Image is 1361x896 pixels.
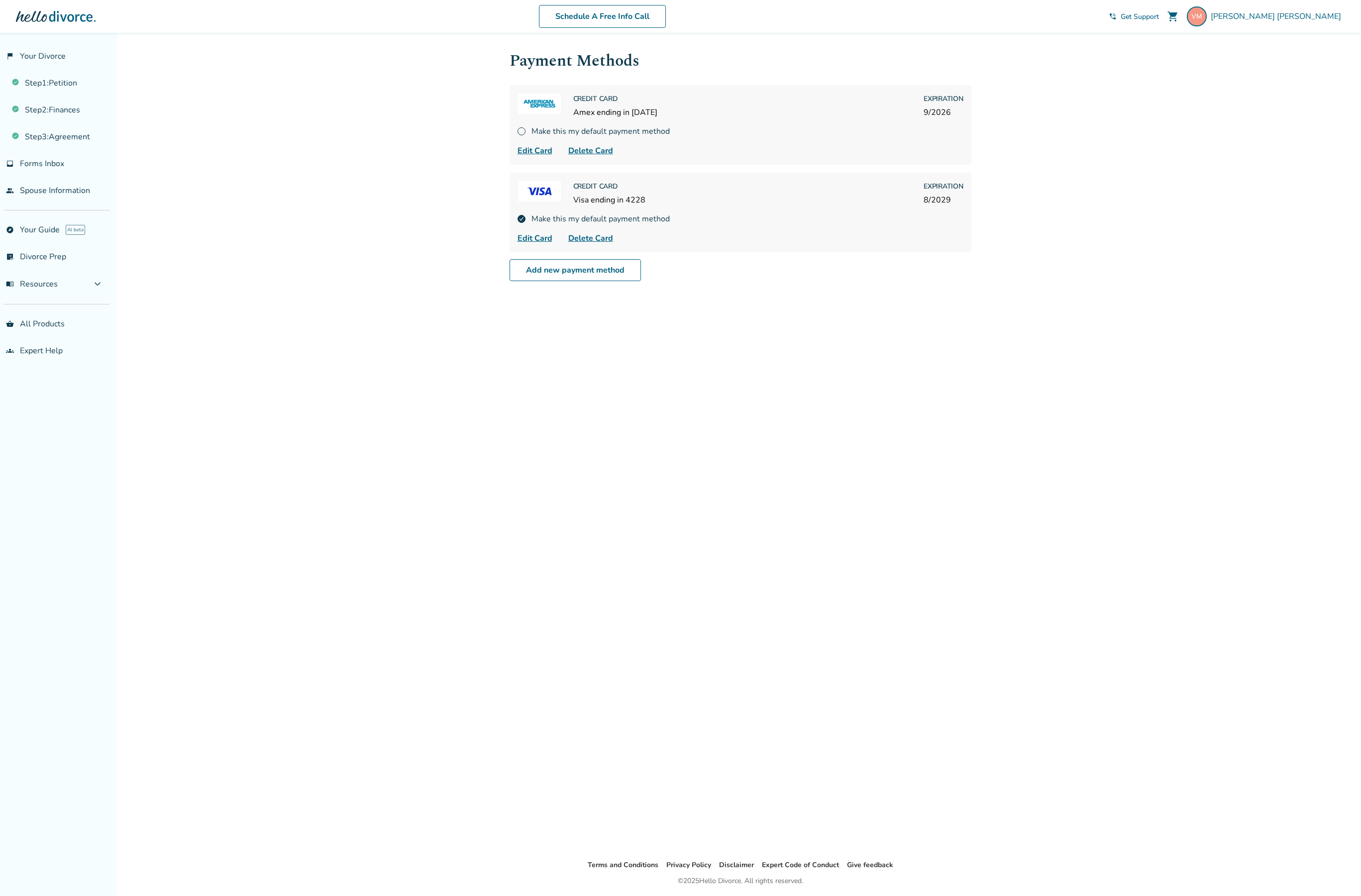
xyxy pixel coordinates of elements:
[510,49,971,73] h1: Payment Methods
[518,232,552,244] span: Edit Card
[518,213,963,224] div: Make this my default payment method
[573,107,657,118] span: Amex ending in [DATE]
[762,860,839,870] a: Expert Code of Conduct
[6,160,14,168] span: inbox
[847,859,893,871] li: Give feedback
[568,232,613,244] span: Delete Card
[518,181,561,202] img: VISA
[518,94,561,114] img: AMEX
[924,107,963,118] span: 9 / 2026
[1211,11,1345,22] span: [PERSON_NAME] [PERSON_NAME]
[573,181,645,193] h4: Credit Card
[539,5,666,28] a: Schedule A Free Info Call
[6,347,14,355] span: groups
[518,126,963,137] div: Make this my default payment method
[6,279,58,290] span: Resources
[510,259,641,281] a: Add new payment method
[573,93,657,105] h4: Credit Card
[924,195,963,205] span: 8 / 2029
[6,187,14,195] span: people
[719,859,754,871] li: Disclaimer
[518,145,552,157] span: Edit Card
[1121,12,1159,21] span: Get Support
[924,93,963,105] h4: Expiration
[1109,12,1117,20] span: phone_in_talk
[1167,10,1179,22] span: shopping_cart
[6,280,14,288] span: menu_book
[1311,848,1361,896] iframe: Chat Widget
[1109,12,1159,21] a: phone_in_talkGet Support
[568,145,613,157] span: Delete Card
[6,226,14,234] span: explore
[588,860,658,870] a: Terms and Conditions
[6,320,14,328] span: shopping_basket
[678,875,803,887] div: © 2025 Hello Divorce. All rights reserved.
[92,278,104,290] span: expand_more
[20,158,64,169] span: Forms Inbox
[6,52,14,60] span: flag_2
[66,225,85,235] span: AI beta
[666,860,711,870] a: Privacy Policy
[573,195,645,205] span: Visa ending in 4228
[924,181,963,193] h4: Expiration
[1187,6,1207,26] img: vmvicmelara@live.com
[6,253,14,261] span: list_alt_check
